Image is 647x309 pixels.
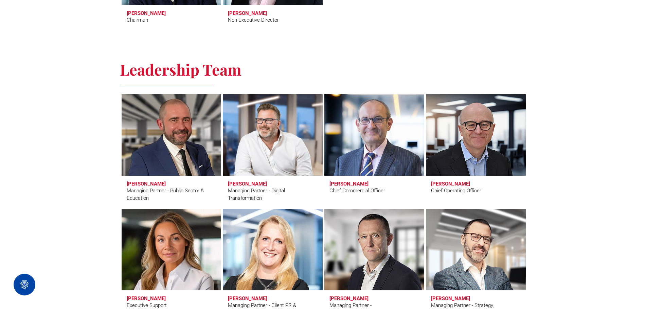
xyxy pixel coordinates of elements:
h3: [PERSON_NAME] [127,295,166,302]
h3: [PERSON_NAME] [329,181,369,187]
div: Managing Partner - Digital Transformation [228,187,318,202]
a: ABOUT [392,12,421,22]
span: Leadership Team [120,59,241,79]
div: Chief Commercial Officer [329,187,385,195]
a: Your Business Transformed | Cambridge Management Consulting [26,11,90,18]
a: Andrew Fleming | Chief Operating Officer | Cambridge Management Consulting [426,94,526,176]
div: Chief Operating Officer [431,187,481,195]
a: MARKETS [500,12,536,22]
img: Go to Homepage [26,9,90,29]
a: INSIGHTS [576,12,605,22]
a: CONTACT [605,12,633,22]
h3: [PERSON_NAME] [431,295,470,302]
a: Stuart Curzon | Chief Commercial Officer | Cambridge Management Consulting [324,94,424,176]
a: Mauro Mortali | Managing Partner - Strategy | Cambridge Management Consulting [426,209,526,290]
div: Managing Partner - Public Sector & Education [127,187,216,202]
h3: [PERSON_NAME] [228,181,267,187]
a: Digital Transformation | Simon Crimp | Managing Partner - Digital Transformation [223,94,323,176]
a: OUR PEOPLE [421,12,457,22]
h3: [PERSON_NAME] [431,181,470,187]
a: Craig Cheney | Managing Partner - Public Sector & Education [122,94,221,176]
h3: [PERSON_NAME] [127,181,166,187]
a: Kate Hancock | Executive Support | Cambridge Management Consulting [122,209,221,290]
a: Faye Holland | Managing Partner - Client PR & Marketing [223,209,323,290]
h3: [PERSON_NAME] [329,295,369,302]
a: CASE STUDIES [536,12,576,22]
h3: [PERSON_NAME] [228,295,267,302]
a: Jason Jennings | Managing Partner - UK & Ireland [324,209,424,290]
a: WHAT WE DO [457,12,501,22]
